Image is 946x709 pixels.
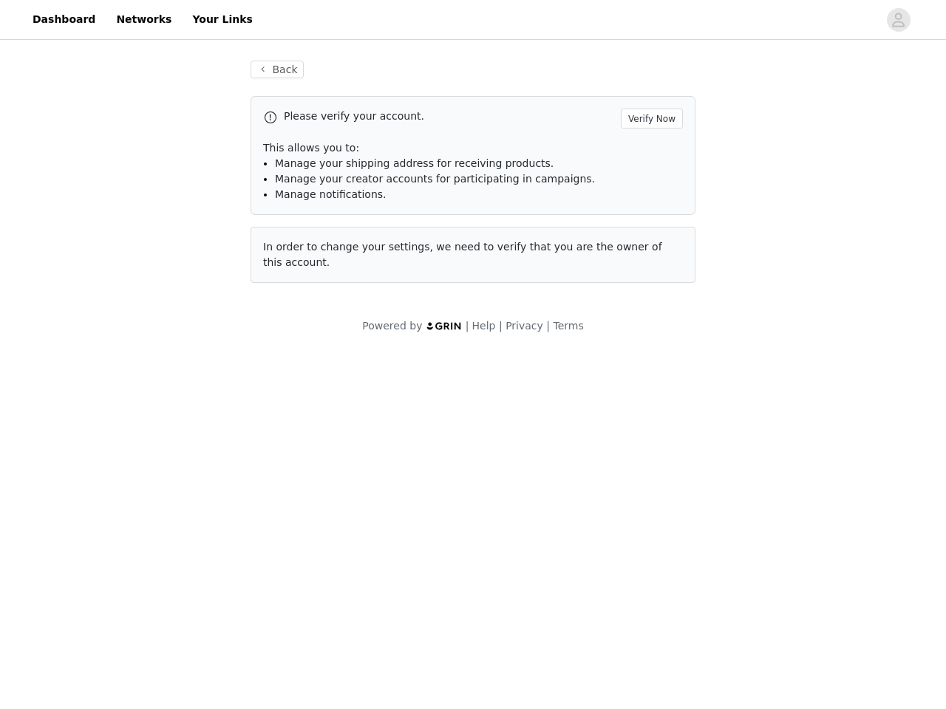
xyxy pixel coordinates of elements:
span: | [499,320,503,332]
a: Privacy [506,320,543,332]
span: | [546,320,550,332]
a: Networks [107,3,180,36]
button: Verify Now [621,109,683,129]
img: logo [426,321,463,331]
div: avatar [891,8,905,32]
a: Terms [553,320,583,332]
p: This allows you to: [263,140,683,156]
span: | [466,320,469,332]
button: Back [251,61,304,78]
span: Powered by [362,320,422,332]
span: In order to change your settings, we need to verify that you are the owner of this account. [263,241,662,268]
p: Please verify your account. [284,109,615,124]
a: Your Links [183,3,262,36]
span: Manage your creator accounts for participating in campaigns. [275,173,595,185]
span: Manage your shipping address for receiving products. [275,157,554,169]
a: Dashboard [24,3,104,36]
a: Help [472,320,496,332]
span: Manage notifications. [275,188,387,200]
